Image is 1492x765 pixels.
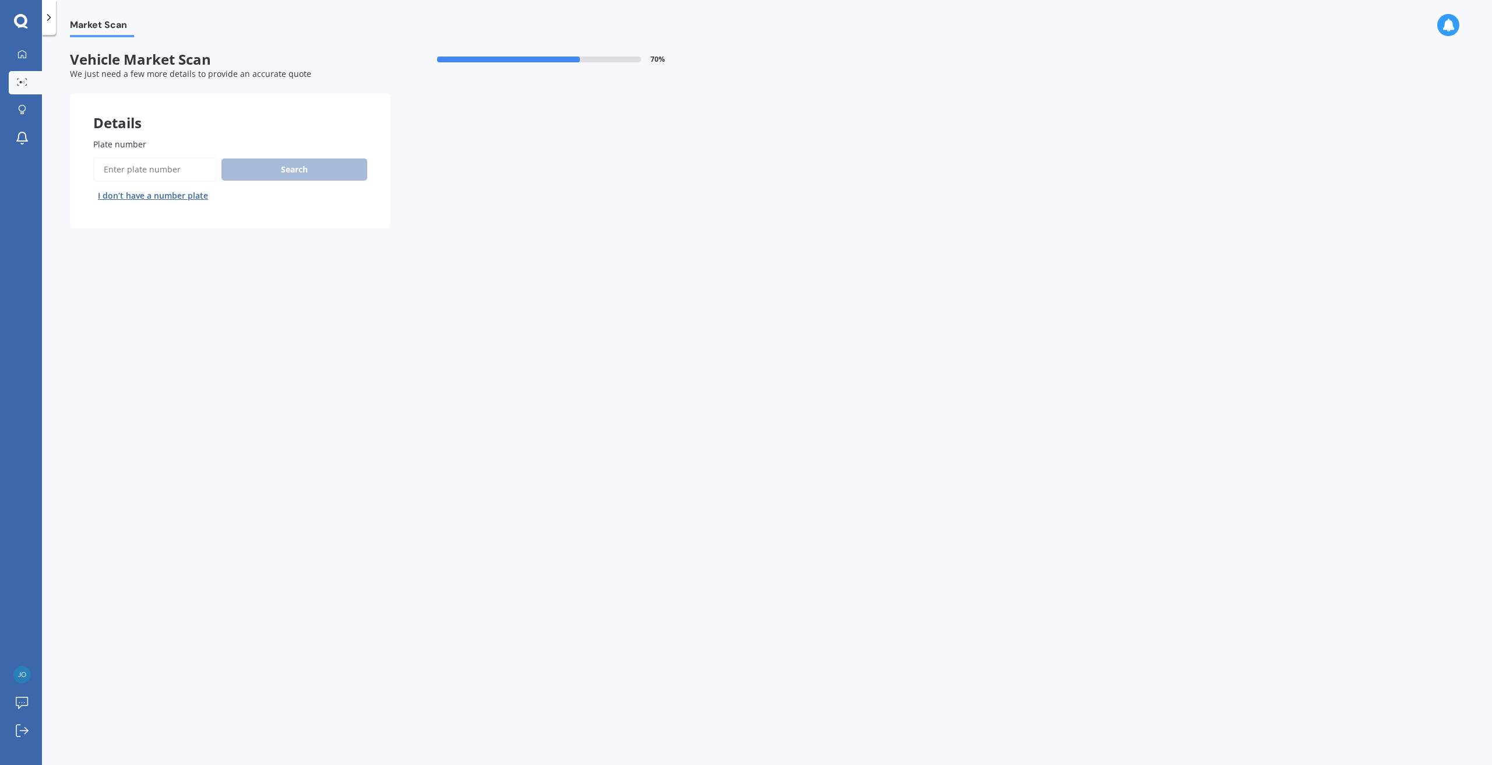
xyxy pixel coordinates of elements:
input: Enter plate number [93,157,217,182]
span: Vehicle Market Scan [70,51,390,68]
img: 78d9bbbcdfb49837e707152c6100b1a4 [13,666,31,683]
span: We just need a few more details to provide an accurate quote [70,68,311,79]
span: Plate number [93,139,146,150]
span: Market Scan [70,19,134,35]
span: 70 % [650,55,665,64]
button: I don’t have a number plate [93,186,213,205]
div: Details [70,94,390,129]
